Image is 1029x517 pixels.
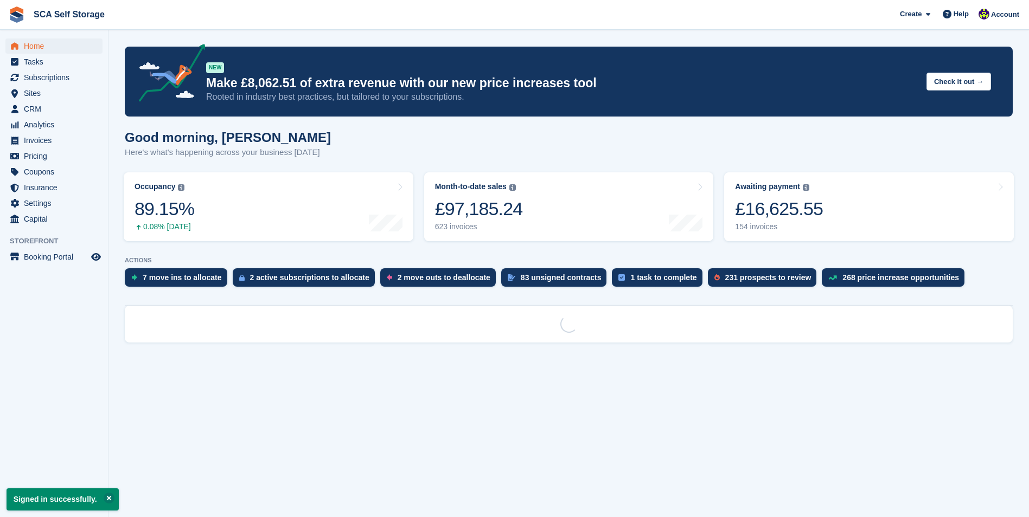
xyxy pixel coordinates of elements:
div: 268 price increase opportunities [842,273,959,282]
a: menu [5,164,103,179]
a: menu [5,38,103,54]
span: Capital [24,211,89,227]
span: Insurance [24,180,89,195]
img: Thomas Webb [979,9,989,20]
a: SCA Self Storage [29,5,109,23]
a: menu [5,86,103,101]
a: menu [5,101,103,117]
div: 1 task to complete [630,273,696,282]
div: Awaiting payment [735,182,800,191]
div: £16,625.55 [735,198,823,220]
p: Signed in successfully. [7,488,119,510]
span: Storefront [10,236,108,247]
span: Invoices [24,133,89,148]
img: price_increase_opportunities-93ffe204e8149a01c8c9dc8f82e8f89637d9d84a8eef4429ea346261dce0b2c0.svg [828,275,837,280]
a: 2 active subscriptions to allocate [233,268,380,292]
img: icon-info-grey-7440780725fd019a000dd9b08b2336e03edf1995a4989e88bcd33f0948082b44.svg [509,184,516,191]
span: Coupons [24,164,89,179]
a: menu [5,148,103,164]
span: Booking Portal [24,249,89,264]
a: 1 task to complete [612,268,707,292]
span: Home [24,38,89,54]
span: Analytics [24,117,89,132]
span: Account [991,9,1019,20]
div: 7 move ins to allocate [143,273,222,282]
div: Occupancy [135,182,175,191]
img: prospect-51fa495bee0391a8d652442698ab0144808aea92771e9ea1ae160a38d050c398.svg [714,274,720,281]
span: Pricing [24,148,89,164]
span: Settings [24,196,89,211]
span: Help [954,9,969,20]
a: menu [5,196,103,211]
img: price-adjustments-announcement-icon-8257ccfd72463d97f412b2fc003d46551f7dbcb40ab6d574587a9cd5c0d94... [130,44,206,106]
a: 231 prospects to review [708,268,822,292]
a: menu [5,70,103,85]
img: icon-info-grey-7440780725fd019a000dd9b08b2336e03edf1995a4989e88bcd33f0948082b44.svg [803,184,809,191]
img: stora-icon-8386f47178a22dfd0bd8f6a31ec36ba5ce8667c1dd55bd0f319d3a0aa187defe.svg [9,7,25,23]
span: Subscriptions [24,70,89,85]
img: icon-info-grey-7440780725fd019a000dd9b08b2336e03edf1995a4989e88bcd33f0948082b44.svg [178,184,184,191]
div: 83 unsigned contracts [521,273,602,282]
a: menu [5,249,103,264]
span: Sites [24,86,89,101]
img: move_outs_to_deallocate_icon-f764333ba52eb49d3ac5e1228854f67142a1ed5810a6f6cc68b1a99e826820c5.svg [387,274,392,281]
a: Preview store [90,250,103,263]
div: Month-to-date sales [435,182,507,191]
span: Create [900,9,922,20]
a: menu [5,133,103,148]
a: menu [5,180,103,195]
div: 89.15% [135,198,194,220]
a: menu [5,211,103,227]
a: menu [5,117,103,132]
span: CRM [24,101,89,117]
a: Awaiting payment £16,625.55 154 invoices [724,172,1014,241]
a: menu [5,54,103,69]
a: 268 price increase opportunities [822,268,970,292]
a: 7 move ins to allocate [125,268,233,292]
img: contract_signature_icon-13c848040528278c33f63329250d36e43548de30e8caae1d1a13099fd9432cc5.svg [508,274,515,281]
div: 623 invoices [435,222,523,231]
a: Occupancy 89.15% 0.08% [DATE] [124,172,413,241]
div: £97,185.24 [435,198,523,220]
a: 2 move outs to deallocate [380,268,501,292]
p: Here's what's happening across your business [DATE] [125,146,331,159]
img: task-75834270c22a3079a89374b754ae025e5fb1db73e45f91037f5363f120a921f8.svg [618,274,625,281]
button: Check it out → [926,73,991,91]
div: 231 prospects to review [725,273,811,282]
div: 0.08% [DATE] [135,222,194,231]
a: 83 unsigned contracts [501,268,612,292]
img: active_subscription_to_allocate_icon-d502201f5373d7db506a760aba3b589e785aa758c864c3986d89f69b8ff3... [239,274,245,281]
h1: Good morning, [PERSON_NAME] [125,130,331,145]
div: 2 active subscriptions to allocate [250,273,369,282]
a: Month-to-date sales £97,185.24 623 invoices [424,172,714,241]
div: NEW [206,62,224,73]
div: 154 invoices [735,222,823,231]
div: 2 move outs to deallocate [398,273,490,282]
p: Make £8,062.51 of extra revenue with our new price increases tool [206,75,918,91]
img: move_ins_to_allocate_icon-fdf77a2bb77ea45bf5b3d319d69a93e2d87916cf1d5bf7949dd705db3b84f3ca.svg [131,274,137,281]
p: Rooted in industry best practices, but tailored to your subscriptions. [206,91,918,103]
span: Tasks [24,54,89,69]
p: ACTIONS [125,257,1013,264]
